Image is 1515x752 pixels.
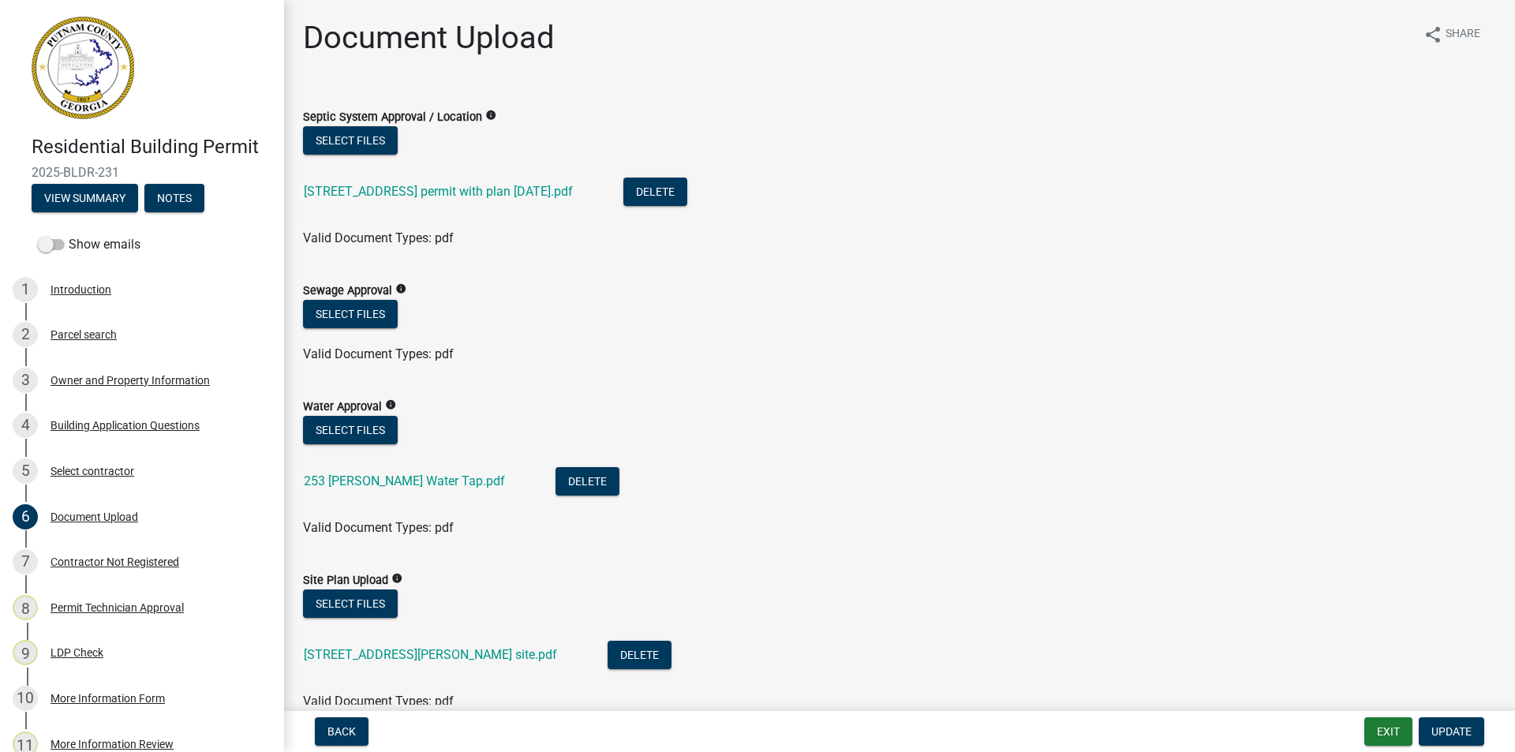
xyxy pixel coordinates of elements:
div: Parcel search [50,329,117,340]
div: 10 [13,686,38,711]
div: Permit Technician Approval [50,602,184,613]
button: Update [1419,717,1484,746]
span: Valid Document Types: pdf [303,520,454,535]
button: Select files [303,416,398,444]
div: More Information Review [50,739,174,750]
button: Notes [144,184,204,212]
div: Building Application Questions [50,420,200,431]
a: 253 [PERSON_NAME] Water Tap.pdf [304,473,505,488]
i: share [1423,25,1442,44]
div: 9 [13,640,38,665]
i: info [395,283,406,294]
div: 5 [13,458,38,484]
i: info [385,399,396,410]
a: [STREET_ADDRESS][PERSON_NAME] site.pdf [304,647,557,662]
label: Sewage Approval [303,286,392,297]
button: Delete [555,467,619,496]
div: 4 [13,413,38,438]
label: Show emails [38,235,140,254]
button: View Summary [32,184,138,212]
div: Document Upload [50,511,138,522]
div: 6 [13,504,38,529]
div: 8 [13,595,38,620]
span: Share [1446,25,1480,44]
div: LDP Check [50,647,103,658]
div: Select contractor [50,466,134,477]
wm-modal-confirm: Delete Document [608,649,671,664]
div: Owner and Property Information [50,375,210,386]
button: Exit [1364,717,1412,746]
wm-modal-confirm: Delete Document [555,475,619,490]
a: [STREET_ADDRESS] permit with plan [DATE].pdf [304,184,573,199]
label: Septic System Approval / Location [303,112,482,123]
button: Select files [303,589,398,618]
wm-modal-confirm: Delete Document [623,185,687,200]
span: Valid Document Types: pdf [303,346,454,361]
h1: Document Upload [303,19,555,57]
div: 3 [13,368,38,393]
span: Valid Document Types: pdf [303,230,454,245]
button: Back [315,717,368,746]
span: Back [327,725,356,738]
div: 2 [13,322,38,347]
button: Delete [608,641,671,669]
button: Delete [623,178,687,206]
div: Introduction [50,284,111,295]
div: Contractor Not Registered [50,556,179,567]
div: 1 [13,277,38,302]
div: 7 [13,549,38,574]
span: Update [1431,725,1472,738]
i: info [485,110,496,121]
span: 2025-BLDR-231 [32,165,252,180]
label: Site Plan Upload [303,575,388,586]
h4: Residential Building Permit [32,136,271,159]
img: Putnam County, Georgia [32,17,134,119]
button: shareShare [1411,19,1493,50]
label: Water Approval [303,402,382,413]
div: More Information Form [50,693,165,704]
i: info [391,573,402,584]
button: Select files [303,300,398,328]
button: Select files [303,126,398,155]
span: Valid Document Types: pdf [303,694,454,709]
wm-modal-confirm: Notes [144,193,204,205]
wm-modal-confirm: Summary [32,193,138,205]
